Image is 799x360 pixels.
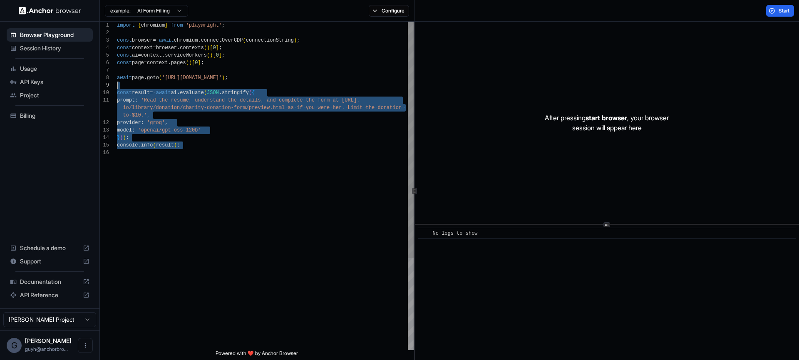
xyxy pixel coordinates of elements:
span: html as if you were her. Limit the donation [273,105,402,111]
span: stringify [222,90,249,96]
span: browser [132,37,153,43]
span: = [153,37,156,43]
span: contexts [180,45,204,51]
div: 10 [100,89,109,97]
button: Start [766,5,794,17]
div: Session History [7,42,93,55]
span: } [117,135,120,141]
span: ] [198,60,201,66]
span: page [132,75,144,81]
span: , [165,120,168,126]
span: context [147,60,168,66]
span: ( [243,37,246,43]
span: 0 [195,60,198,66]
span: . [177,45,180,51]
span: ; [297,37,300,43]
div: Schedule a demo [7,241,93,255]
span: chromium [174,37,198,43]
span: : [135,97,138,103]
span: context [132,45,153,51]
span: Session History [20,44,89,52]
span: 'playwright' [186,22,222,28]
span: ) [189,60,192,66]
span: [ [213,52,216,58]
button: Open menu [78,338,93,353]
span: ( [204,45,207,51]
span: result [132,90,150,96]
span: API Keys [20,78,89,86]
span: ​ [422,229,427,238]
div: Support [7,255,93,268]
span: . [162,52,165,58]
span: . [198,37,201,43]
span: connectOverCDP [201,37,243,43]
span: Usage [20,65,89,73]
span: ; [225,75,228,81]
div: Project [7,89,93,102]
span: Project [20,91,89,99]
div: 9 [100,82,109,89]
span: const [117,52,132,58]
span: = [150,90,153,96]
div: 14 [100,134,109,142]
span: const [117,90,132,96]
span: ( [249,90,252,96]
span: prompt [117,97,135,103]
span: Schedule a demo [20,244,79,252]
span: ; [201,60,204,66]
span: 0 [216,52,219,58]
button: Configure [369,5,409,17]
span: ] [219,52,222,58]
span: { [252,90,255,96]
span: ; [222,22,225,28]
span: Browser Playground [20,31,89,39]
span: = [153,45,156,51]
span: lete the form at [URL]. [291,97,360,103]
span: = [144,60,147,66]
span: ) [123,135,126,141]
span: 'Read the resume, understand the details, and comp [141,97,291,103]
span: example: [110,7,131,14]
span: connectionString [246,37,294,43]
span: context [141,52,162,58]
div: 12 [100,119,109,127]
span: : [141,120,144,126]
span: ) [222,75,225,81]
span: provider [117,120,141,126]
span: ] [216,45,219,51]
div: 4 [100,44,109,52]
div: Usage [7,62,93,75]
span: ( [153,142,156,148]
span: start browser [586,114,627,122]
span: . [168,60,171,66]
span: goto [147,75,159,81]
span: Support [20,257,79,266]
span: from [171,22,183,28]
div: 6 [100,59,109,67]
span: ) [210,52,213,58]
div: API Reference [7,288,93,302]
div: API Keys [7,75,93,89]
span: ) [207,45,210,51]
span: info [141,142,153,148]
span: ( [207,52,210,58]
div: Billing [7,109,93,122]
div: 11 [100,97,109,104]
div: 3 [100,37,109,44]
span: ; [222,52,225,58]
span: await [156,90,171,96]
span: const [117,45,132,51]
span: . [219,90,222,96]
div: Documentation [7,275,93,288]
div: 5 [100,52,109,59]
span: chromium [141,22,165,28]
span: ai [171,90,177,96]
span: Documentation [20,278,79,286]
span: 0 [213,45,216,51]
span: '[URL][DOMAIN_NAME]' [162,75,222,81]
span: 'groq' [147,120,165,126]
span: ( [159,75,162,81]
span: Billing [20,112,89,120]
span: model [117,127,132,133]
span: No logs to show [433,231,478,236]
